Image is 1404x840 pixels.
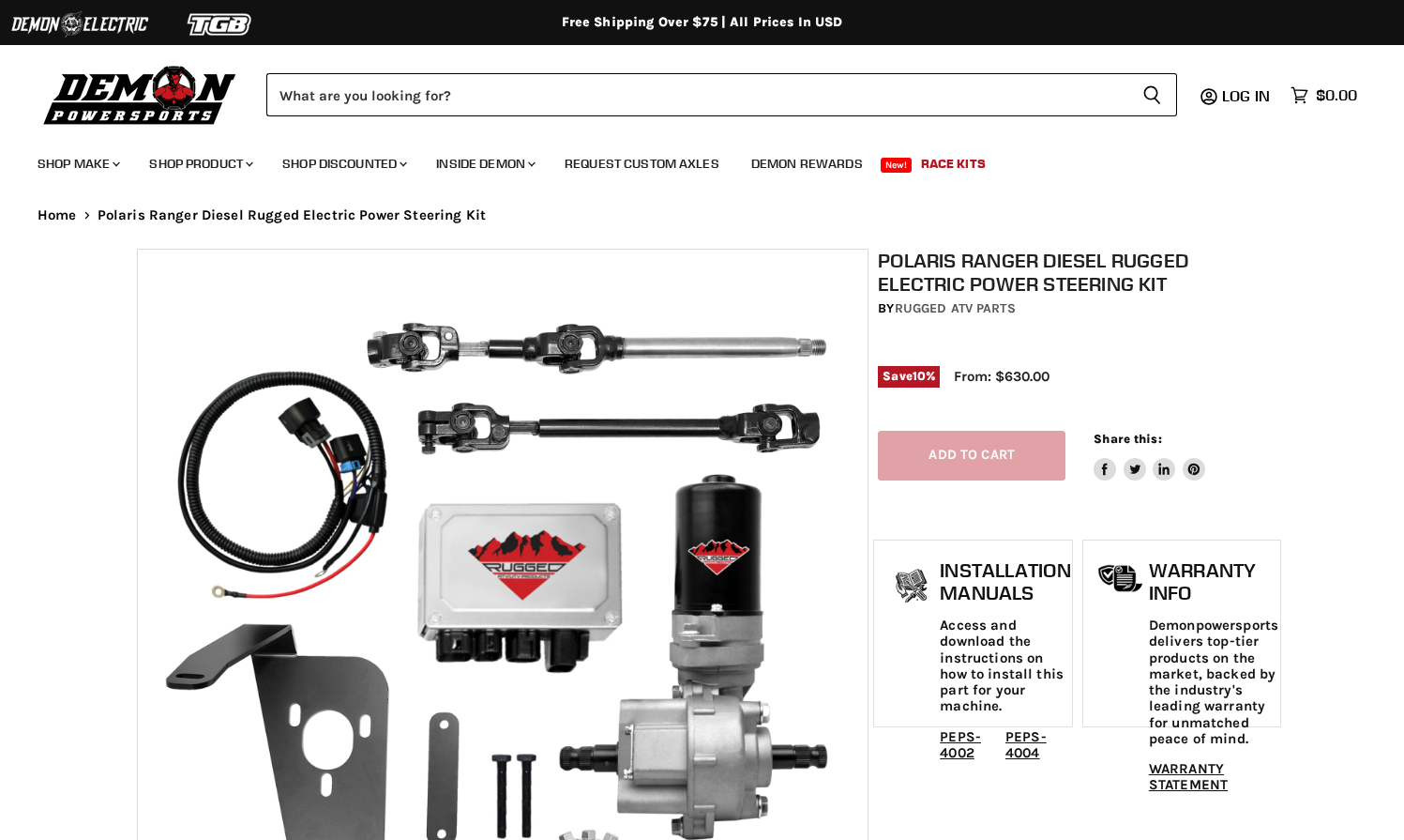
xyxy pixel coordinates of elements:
[1097,564,1144,593] img: warranty-icon.png
[1127,73,1177,116] button: Search
[1094,431,1205,481] aside: Share this:
[940,559,1070,603] h1: Installation Manuals
[38,61,243,128] img: Demon Powersports
[895,300,1016,316] a: Rugged ATV Parts
[878,298,1276,319] div: by
[881,158,913,173] span: New!
[1149,618,1278,747] p: Demonpowersports delivers top-tier products on the market, backed by the industry's leading warra...
[23,137,1352,183] ul: Main menu
[266,73,1177,116] form: Product
[422,145,547,183] a: Inside Demon
[9,7,150,42] img: Demon Electric Logo 2
[954,368,1049,385] span: From: $630.00
[1214,87,1281,104] a: Log in
[737,145,877,183] a: Demon Rewards
[98,207,486,223] span: Polaris Ranger Diesel Rugged Electric Power Steering Kit
[1222,86,1270,105] span: Log in
[878,249,1276,296] h1: Polaris Ranger Diesel Rugged Electric Power Steering Kit
[888,564,935,611] img: install_manual-icon.png
[940,728,981,761] a: PEPS-4002
[150,7,291,42] img: TGB Logo 2
[1149,760,1228,793] a: WARRANTY STATEMENT
[878,366,940,387] span: Save %
[1149,559,1278,603] h1: Warranty Info
[266,73,1127,116] input: Search
[551,145,733,183] a: Request Custom Axles
[268,145,418,183] a: Shop Discounted
[1281,82,1366,109] a: $0.00
[1005,728,1047,761] a: PEPS-4004
[913,369,926,383] span: 10
[135,145,264,183] a: Shop Product
[23,145,131,183] a: Shop Make
[940,618,1070,715] p: Access and download the instructions on how to install this part for your machine.
[38,207,77,223] a: Home
[1316,86,1357,104] span: $0.00
[907,145,1000,183] a: Race Kits
[1094,432,1161,446] span: Share this:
